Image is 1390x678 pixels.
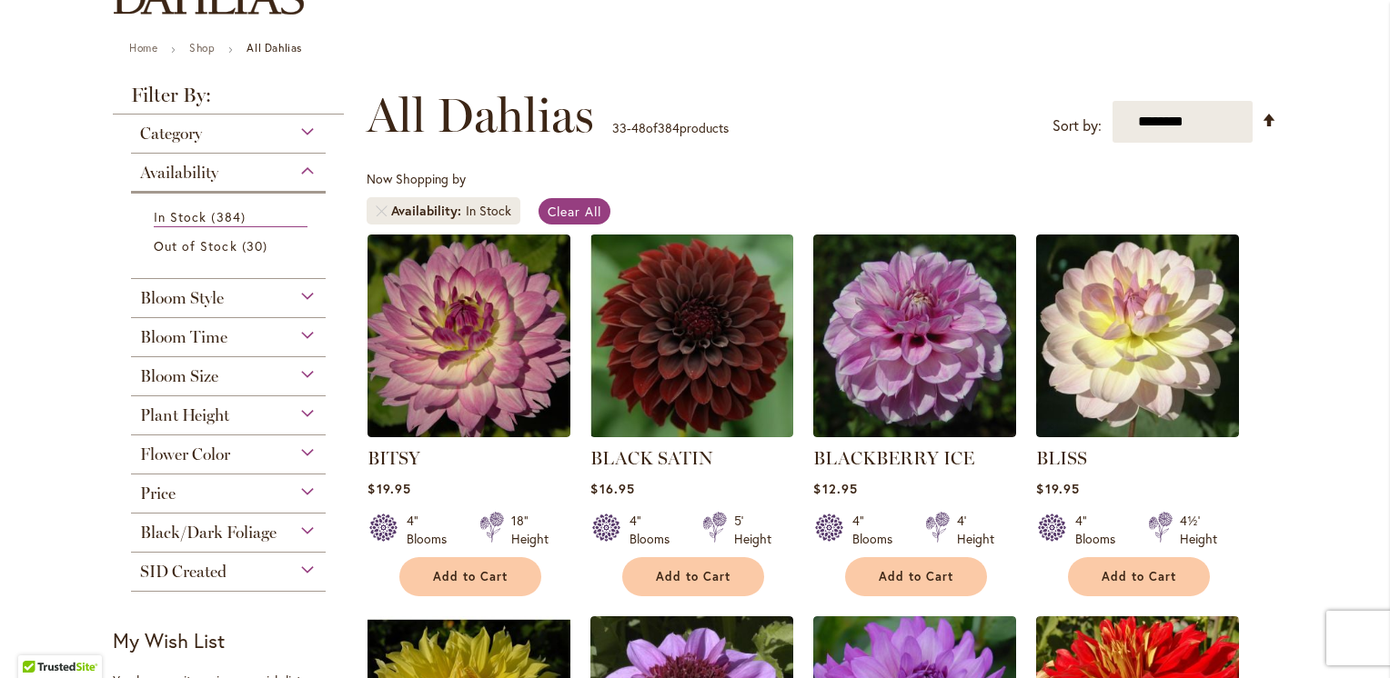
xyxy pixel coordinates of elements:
[140,523,277,543] span: Black/Dark Foliage
[113,85,344,115] strong: Filter By:
[630,512,680,548] div: 4" Blooms
[368,234,570,437] img: BITSY
[466,202,511,220] div: In Stock
[734,512,771,548] div: 5' Height
[957,512,994,548] div: 4' Height
[622,557,764,596] button: Add to Cart
[154,208,206,225] span: In Stock
[1036,447,1087,469] a: BLISS
[140,327,227,347] span: Bloom Time
[140,562,227,582] span: SID Created
[368,447,420,469] a: BITSY
[154,236,307,255] a: Out of Stock 30
[367,88,594,143] span: All Dahlias
[852,512,903,548] div: 4" Blooms
[612,114,729,143] p: - of products
[813,234,1016,437] img: BLACKBERRY ICE
[845,557,987,596] button: Add to Cart
[14,613,65,664] iframe: Launch Accessibility Center
[140,444,230,464] span: Flower Color
[433,569,508,584] span: Add to Cart
[590,234,793,437] img: BLACK SATIN
[376,205,387,216] a: Remove Availability In Stock
[1075,512,1126,548] div: 4" Blooms
[539,198,610,224] a: Clear All
[113,627,225,653] strong: My Wish List
[612,119,627,136] span: 33
[189,41,215,55] a: Shop
[1036,480,1079,497] span: $19.95
[129,41,157,55] a: Home
[140,288,224,308] span: Bloom Style
[1036,424,1239,441] a: BLISS
[511,512,549,548] div: 18" Height
[247,41,302,55] strong: All Dahlias
[211,207,249,226] span: 384
[391,202,466,220] span: Availability
[242,236,272,255] span: 30
[399,557,541,596] button: Add to Cart
[658,119,680,136] span: 384
[140,484,176,504] span: Price
[140,124,202,144] span: Category
[656,569,730,584] span: Add to Cart
[140,405,229,425] span: Plant Height
[879,569,953,584] span: Add to Cart
[368,424,570,441] a: BITSY
[590,447,713,469] a: BLACK SATIN
[1068,557,1210,596] button: Add to Cart
[548,203,601,220] span: Clear All
[1053,109,1102,143] label: Sort by:
[813,447,974,469] a: BLACKBERRY ICE
[631,119,646,136] span: 48
[367,170,466,187] span: Now Shopping by
[1180,512,1217,548] div: 4½' Height
[154,207,307,227] a: In Stock 384
[1102,569,1176,584] span: Add to Cart
[140,366,218,386] span: Bloom Size
[813,480,857,497] span: $12.95
[1036,234,1239,437] img: BLISS
[813,424,1016,441] a: BLACKBERRY ICE
[590,480,634,497] span: $16.95
[368,480,410,497] span: $19.95
[407,512,458,548] div: 4" Blooms
[140,163,218,183] span: Availability
[154,237,237,254] span: Out of Stock
[590,424,793,441] a: BLACK SATIN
